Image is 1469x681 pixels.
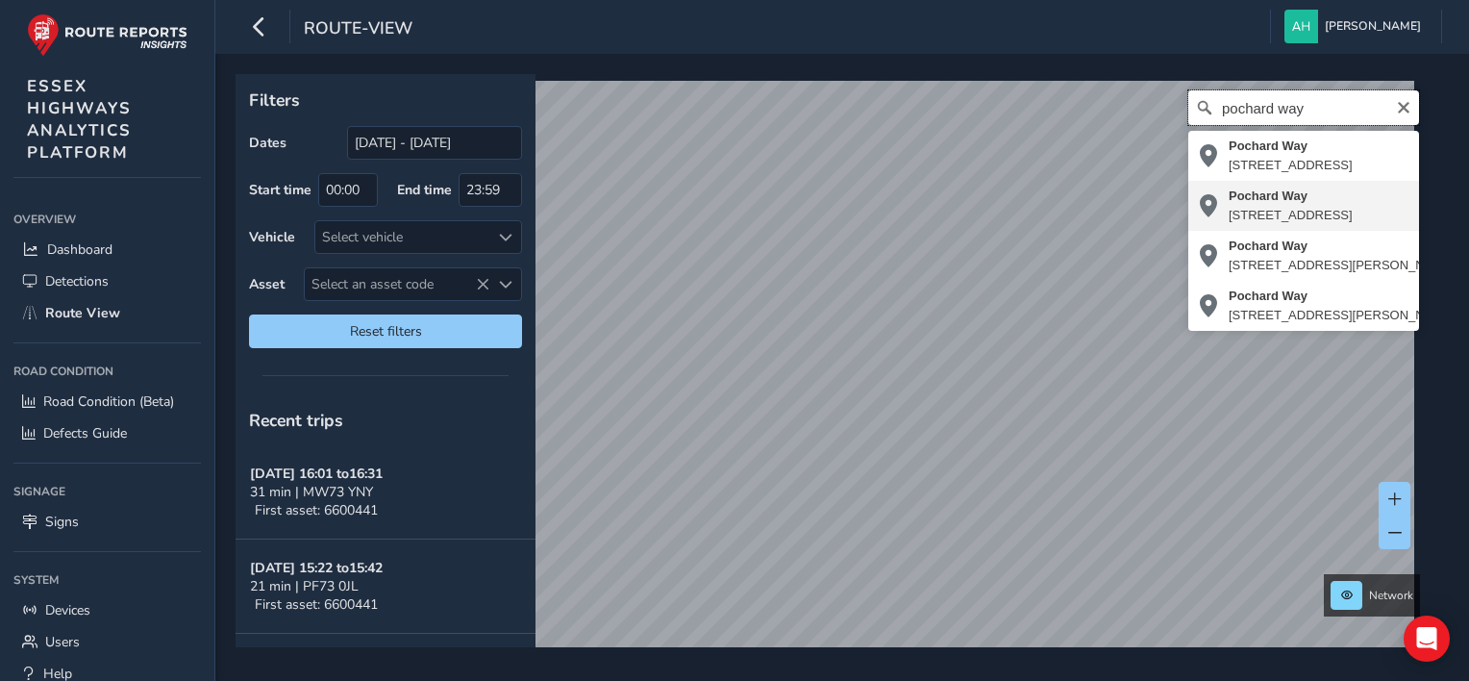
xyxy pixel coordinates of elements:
button: Clear [1396,97,1411,115]
div: Road Condition [13,357,201,386]
span: Reset filters [263,322,508,340]
span: Route View [45,304,120,322]
label: End time [397,181,452,199]
span: 21 min | PF73 0JL [250,577,359,595]
span: Dashboard [47,240,112,259]
div: Pochard Way [1229,287,1456,306]
a: Road Condition (Beta) [13,386,201,417]
div: Pochard Way [1229,237,1456,256]
div: [STREET_ADDRESS] [1229,206,1353,225]
span: Devices [45,601,90,619]
span: Road Condition (Beta) [43,392,174,411]
label: Dates [249,134,286,152]
div: Pochard Way [1229,137,1353,156]
button: Reset filters [249,315,522,348]
span: [PERSON_NAME] [1325,10,1421,43]
a: Dashboard [13,234,201,265]
span: First asset: 6600441 [255,595,378,614]
input: Search [1188,90,1419,125]
span: Users [45,633,80,651]
span: route-view [304,16,412,43]
div: [STREET_ADDRESS][PERSON_NAME] [1229,306,1456,325]
span: Detections [45,272,109,290]
span: Defects Guide [43,424,127,442]
label: Asset [249,275,285,293]
div: System [13,566,201,594]
p: Filters [249,88,522,113]
span: Recent trips [249,409,343,432]
div: Select vehicle [315,221,489,253]
div: [STREET_ADDRESS] [1229,156,1353,175]
a: Detections [13,265,201,297]
div: [STREET_ADDRESS][PERSON_NAME] [1229,256,1456,275]
a: Devices [13,594,201,626]
div: Signage [13,477,201,506]
div: Open Intercom Messenger [1404,616,1450,662]
strong: [DATE] 15:22 to 15:42 [250,559,383,577]
a: Users [13,626,201,658]
span: ESSEX HIGHWAYS ANALYTICS PLATFORM [27,75,132,164]
a: Signs [13,506,201,538]
button: [PERSON_NAME] [1284,10,1428,43]
div: Overview [13,205,201,234]
label: Vehicle [249,228,295,246]
span: Signs [45,513,79,531]
a: Defects Guide [13,417,201,449]
span: 31 min | MW73 YNY [250,483,373,501]
div: Pochard Way [1229,187,1353,206]
canvas: Map [242,81,1414,669]
button: [DATE] 16:01 to16:3131 min | MW73 YNYFirst asset: 6600441 [236,445,535,540]
img: diamond-layout [1284,10,1318,43]
strong: [DATE] 16:01 to 16:31 [250,465,383,483]
span: Select an asset code [305,268,489,300]
label: Start time [249,181,311,199]
img: rr logo [27,13,187,57]
div: Select an asset code [489,268,521,300]
span: First asset: 6600441 [255,501,378,519]
a: Route View [13,297,201,329]
button: [DATE] 15:22 to15:4221 min | PF73 0JLFirst asset: 6600441 [236,540,535,634]
span: Network [1369,588,1413,603]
